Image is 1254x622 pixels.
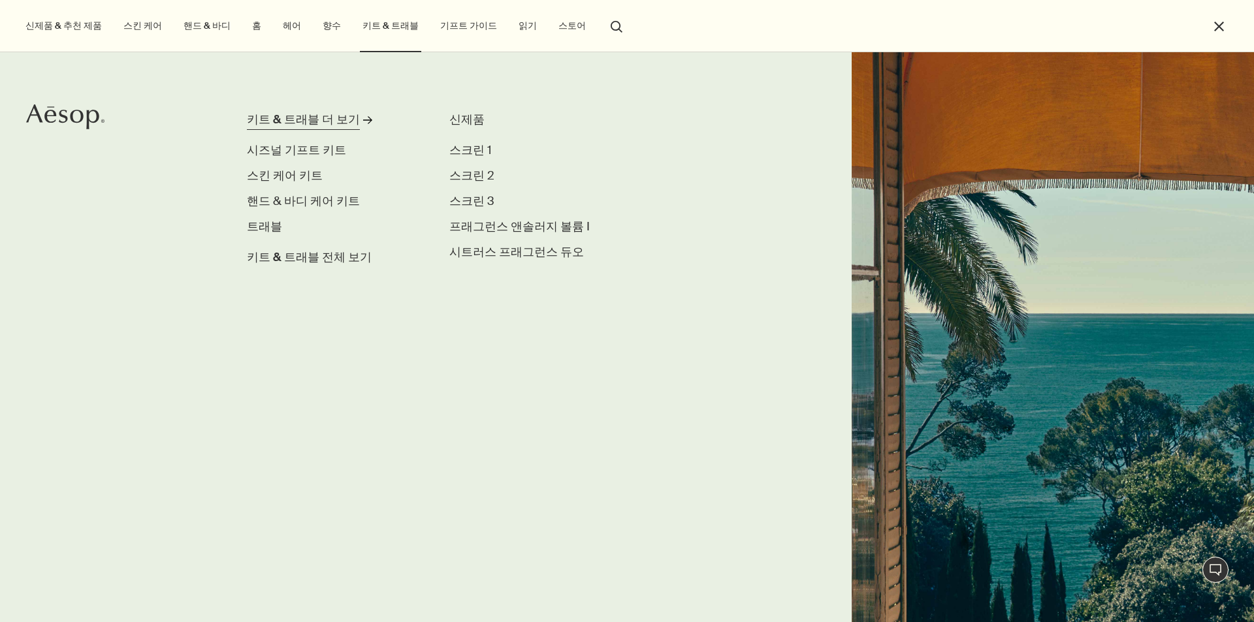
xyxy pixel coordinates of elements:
[23,17,104,35] button: 신제품 & 추천 제품
[121,17,165,35] a: 스킨 케어
[247,218,282,236] a: 트래블
[247,142,346,159] a: 시즈널 기프트 키트
[449,168,494,183] span: 스크린 2
[280,17,304,35] a: 헤어
[181,17,233,35] a: 핸드 & 바디
[247,111,412,134] a: 키트 & 트래블 더 보기
[26,104,104,130] svg: Aesop
[449,219,590,234] span: 프래그런스 앤솔러지 볼륨 I
[247,168,323,183] span: 스킨 케어 키트
[247,167,323,185] a: 스킨 케어 키트
[449,244,584,260] span: 시트러스 프래그런스 듀오
[449,218,590,236] a: 프래그런스 앤솔러지 볼륨 I
[249,17,264,35] a: 홈
[247,243,372,266] a: 키트 & 트래블 전체 보기
[247,219,282,234] span: 트래블
[247,193,360,209] span: 핸드 & 바디 케어 키트
[23,101,108,136] a: Aesop
[449,142,492,159] a: 스크린 1
[247,111,360,129] div: 키트 & 트래블 더 보기
[449,142,492,158] span: 스크린 1
[320,17,344,35] a: 향수
[1202,557,1229,583] button: 1:1 채팅 상담
[605,13,628,38] button: 검색창 열기
[556,17,588,35] button: 스토어
[247,142,346,158] span: 시즈널 기프트 키트
[247,193,360,210] a: 핸드 & 바디 케어 키트
[449,111,651,129] div: 신제품
[516,17,539,35] a: 읽기
[852,52,1254,622] img: Ocean scenery viewed from open shutter windows.
[449,167,494,185] a: 스크린 2
[449,193,494,209] span: 스크린 3
[449,193,494,210] a: 스크린 3
[449,243,584,261] a: 시트러스 프래그런스 듀오
[247,249,372,266] span: 키트 & 트래블 전체 보기
[1212,19,1227,34] button: 메뉴 닫기
[438,17,500,35] a: 기프트 가이드
[360,17,421,35] a: 키트 & 트래블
